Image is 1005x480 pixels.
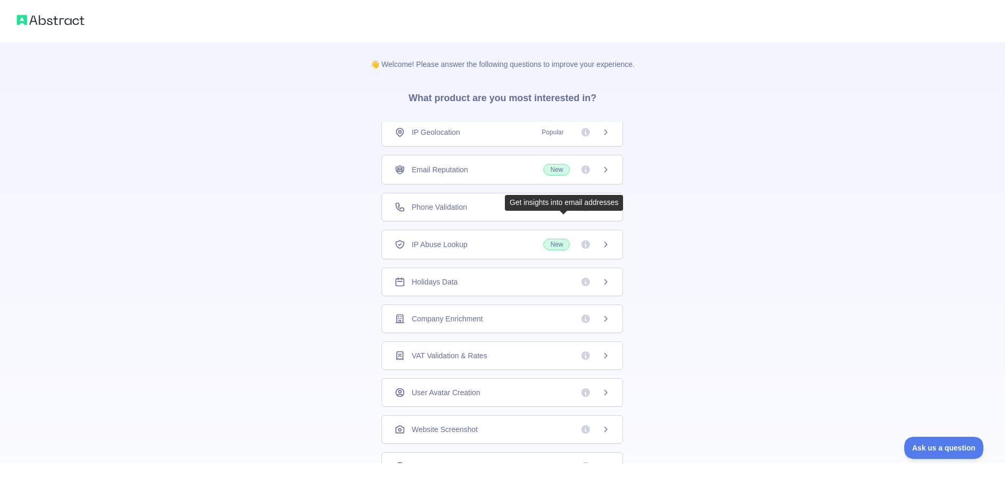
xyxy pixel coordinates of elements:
span: User Avatar Creation [411,387,480,398]
span: Popular [535,127,570,138]
span: Website Screenshot [411,424,477,435]
h3: What product are you most interested in? [391,70,613,122]
span: IP Geolocation [411,127,460,138]
iframe: Toggle Customer Support [904,437,984,459]
p: 👋 Welcome! Please answer the following questions to improve your experience. [353,42,652,70]
span: New [543,164,570,175]
span: Phone Validation [411,202,467,212]
span: IBAN Validation [411,461,463,472]
span: Email Reputation [411,164,468,175]
span: VAT Validation & Rates [411,350,487,361]
span: Holidays Data [411,277,457,287]
img: Abstract logo [17,13,84,27]
span: New [543,239,570,250]
div: Get insights into email addresses [510,198,618,208]
span: Company Enrichment [411,314,483,324]
span: IP Abuse Lookup [411,239,467,250]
